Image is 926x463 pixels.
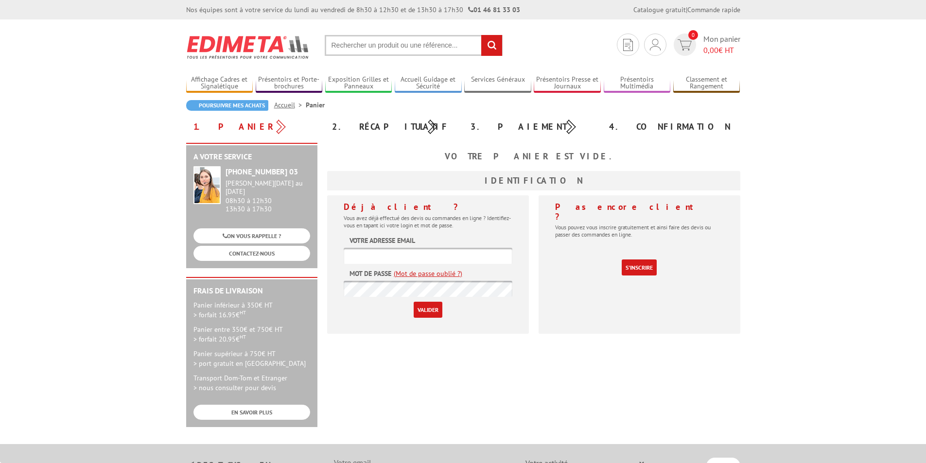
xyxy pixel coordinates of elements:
[602,118,740,136] div: 4. Confirmation
[193,335,246,343] span: > forfait 20.95€
[678,39,692,51] img: devis rapide
[604,75,671,91] a: Présentoirs Multimédia
[226,179,310,213] div: 08h30 à 12h30 13h30 à 17h30
[445,151,623,162] b: Votre panier est vide.
[622,259,657,275] a: S'inscrire
[193,300,310,320] p: Panier inférieur à 350€ HT
[687,5,740,14] a: Commande rapide
[327,171,740,190] h3: Identification
[193,166,221,204] img: widget-service.jpg
[703,34,740,56] span: Mon panier
[349,269,391,278] label: Mot de passe
[186,118,325,136] div: 1. Panier
[633,5,740,15] div: |
[193,153,310,161] h2: A votre service
[673,75,740,91] a: Classement et Rangement
[306,100,325,110] li: Panier
[349,236,415,245] label: Votre adresse email
[481,35,502,56] input: rechercher
[193,373,310,393] p: Transport Dom-Tom et Etranger
[703,45,718,55] span: 0,00
[344,202,512,212] h4: Déjà client ?
[703,45,740,56] span: € HT
[344,214,512,229] p: Vous avez déjà effectué des devis ou commandes en ligne ? Identifiez-vous en tapant ici votre log...
[633,5,686,14] a: Catalogue gratuit
[325,118,463,136] div: 2. Récapitulatif
[193,325,310,344] p: Panier entre 350€ et 750€ HT
[226,179,310,196] div: [PERSON_NAME][DATE] au [DATE]
[274,101,306,109] a: Accueil
[468,5,520,14] strong: 01 46 81 33 03
[650,39,661,51] img: devis rapide
[555,223,724,238] p: Vous pouvez vous inscrire gratuitement et ainsi faire des devis ou passer des commandes en ligne.
[463,118,602,136] div: 3. Paiement
[395,75,462,91] a: Accueil Guidage et Sécurité
[688,30,698,40] span: 0
[186,75,253,91] a: Affichage Cadres et Signalétique
[186,100,268,111] a: Poursuivre mes achats
[226,167,298,176] strong: [PHONE_NUMBER] 03
[193,359,306,368] span: > port gratuit en [GEOGRAPHIC_DATA]
[193,228,310,243] a: ON VOUS RAPPELLE ?
[193,310,246,319] span: > forfait 16.95€
[256,75,323,91] a: Présentoirs et Porte-brochures
[414,302,442,318] input: Valider
[325,35,503,56] input: Rechercher un produit ou une référence...
[555,202,724,222] h4: Pas encore client ?
[240,309,246,316] sup: HT
[671,34,740,56] a: devis rapide 0 Mon panier 0,00€ HT
[534,75,601,91] a: Présentoirs Presse et Journaux
[193,246,310,261] a: CONTACTEZ-NOUS
[193,287,310,295] h2: Frais de Livraison
[464,75,531,91] a: Services Généraux
[186,29,310,65] img: Edimeta
[193,383,276,392] span: > nous consulter pour devis
[240,333,246,340] sup: HT
[193,349,310,368] p: Panier supérieur à 750€ HT
[394,269,462,278] a: (Mot de passe oublié ?)
[193,405,310,420] a: EN SAVOIR PLUS
[623,39,633,51] img: devis rapide
[186,5,520,15] div: Nos équipes sont à votre service du lundi au vendredi de 8h30 à 12h30 et de 13h30 à 17h30
[325,75,392,91] a: Exposition Grilles et Panneaux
